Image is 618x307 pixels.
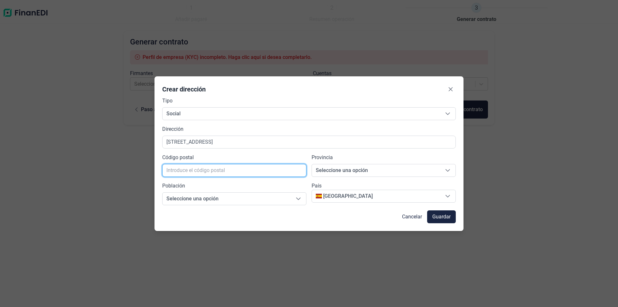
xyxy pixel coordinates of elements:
label: País [312,182,322,190]
span: Guardar [432,213,451,221]
div: Crear dirección [162,85,206,94]
span: Social [163,108,440,120]
label: Población [162,182,185,190]
label: Tipo [162,97,173,105]
span: Cancelar [402,213,422,221]
label: Código postal [162,154,194,161]
label: Dirección [162,125,183,133]
label: Provincia [312,154,333,161]
div: Seleccione una opción [291,193,306,205]
span: Seleccione una opción [163,193,291,205]
div: Seleccione una opción [440,164,455,177]
input: Introduce la dirección [162,136,456,149]
div: Seleccione un país [440,190,455,202]
span: Seleccione una opción [312,164,440,177]
input: Introduce el código postal [162,164,306,177]
img: ES [316,193,322,199]
div: [GEOGRAPHIC_DATA] [323,192,373,200]
div: Seleccione una opción [440,108,455,120]
button: Cancelar [397,210,427,223]
button: Close [445,84,456,94]
button: Guardar [427,210,456,223]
